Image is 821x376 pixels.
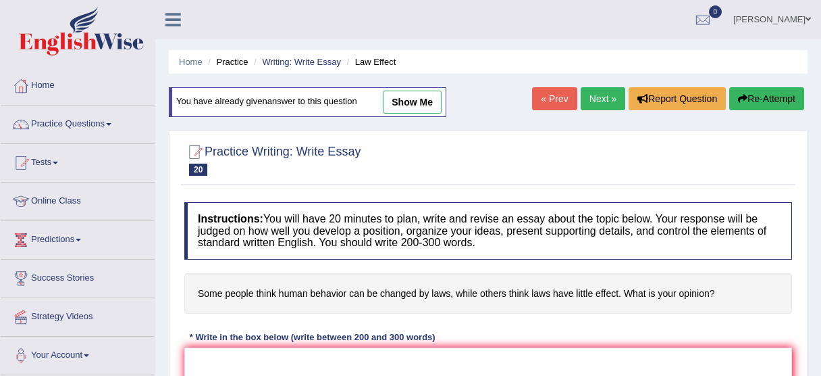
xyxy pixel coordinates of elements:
h2: Practice Writing: Write Essay [184,142,361,176]
a: Predictions [1,221,155,255]
span: 0 [709,5,722,18]
span: 20 [189,164,207,176]
b: Instructions: [198,213,263,225]
a: Online Class [1,183,155,216]
li: Law Effect [344,55,396,68]
a: Strategy Videos [1,298,155,332]
button: Re-Attempt [729,87,804,110]
a: Practice Questions [1,105,155,139]
a: Tests [1,144,155,178]
div: You have already given answer to this question [169,87,446,117]
h4: You will have 20 minutes to plan, write and revise an essay about the topic below. Your response ... [184,202,792,260]
div: * Write in the box below (write between 200 and 300 words) [184,331,440,344]
a: Success Stories [1,260,155,293]
li: Practice [205,55,248,68]
a: Writing: Write Essay [262,57,341,67]
a: « Prev [532,87,577,110]
h4: Some people think human behavior can be changed by laws, while others think laws have little effe... [184,273,792,314]
a: show me [383,91,442,114]
a: Your Account [1,337,155,371]
button: Report Question [629,87,726,110]
a: Next » [581,87,625,110]
a: Home [1,67,155,101]
a: Home [179,57,203,67]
